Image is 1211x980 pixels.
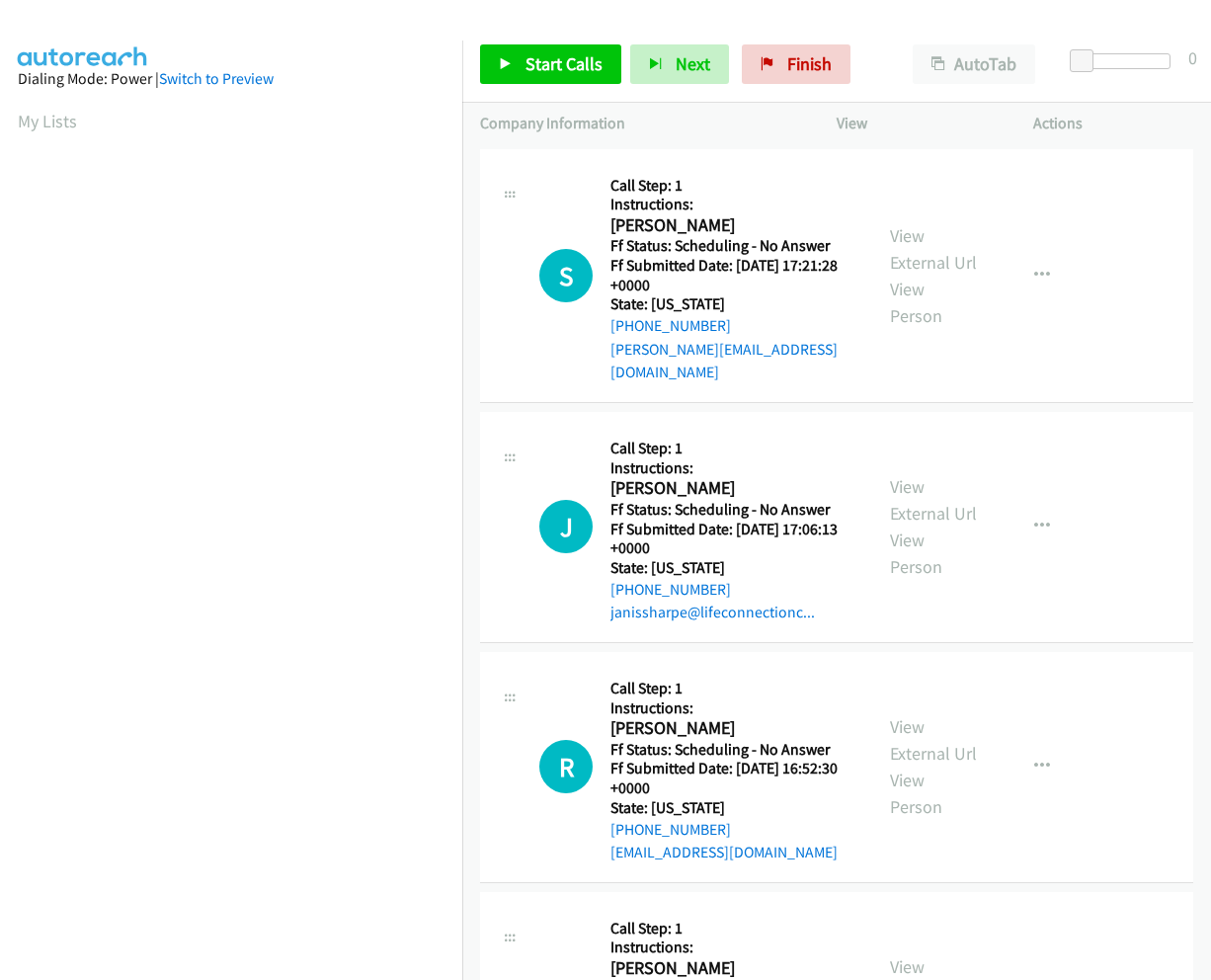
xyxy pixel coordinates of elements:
[890,769,942,818] a: View Person
[525,52,603,75] span: Start Calls
[1033,112,1194,135] p: Actions
[610,698,854,718] h5: Instructions:
[18,110,77,132] a: My Lists
[610,679,854,698] h5: Call Step: 1
[539,500,593,553] h1: J
[610,740,854,760] h5: Ff Status: Scheduling - No Answer
[913,44,1035,84] button: AutoTab
[1188,44,1197,71] div: 0
[1080,53,1171,69] div: Delay between calls (in seconds)
[890,278,942,327] a: View Person
[539,249,593,302] h1: S
[890,475,977,525] a: View External Url
[610,798,854,818] h5: State: [US_STATE]
[18,67,444,91] div: Dialing Mode: Power |
[539,740,593,793] h1: R
[610,195,854,214] h5: Instructions:
[890,715,977,765] a: View External Url
[610,214,848,237] h2: [PERSON_NAME]
[610,957,848,980] h2: [PERSON_NAME]
[610,919,854,939] h5: Call Step: 1
[480,44,621,84] a: Start Calls
[610,477,848,500] h2: [PERSON_NAME]
[890,224,977,274] a: View External Url
[610,843,838,861] a: [EMAIL_ADDRESS][DOMAIN_NAME]
[610,439,854,458] h5: Call Step: 1
[610,176,854,196] h5: Call Step: 1
[480,112,801,135] p: Company Information
[742,44,850,84] a: Finish
[610,316,731,335] a: [PHONE_NUMBER]
[610,558,854,578] h5: State: [US_STATE]
[610,717,848,740] h2: [PERSON_NAME]
[610,340,838,382] a: [PERSON_NAME][EMAIL_ADDRESS][DOMAIN_NAME]
[787,52,832,75] span: Finish
[159,69,274,88] a: Switch to Preview
[610,236,854,256] h5: Ff Status: Scheduling - No Answer
[610,580,731,599] a: [PHONE_NUMBER]
[890,529,942,578] a: View Person
[610,820,731,839] a: [PHONE_NUMBER]
[610,603,815,621] a: janissharpe@lifeconnectionc...
[610,938,854,957] h5: Instructions:
[630,44,729,84] button: Next
[610,294,854,314] h5: State: [US_STATE]
[610,458,854,478] h5: Instructions:
[610,500,854,520] h5: Ff Status: Scheduling - No Answer
[676,52,710,75] span: Next
[539,740,593,793] div: The call is yet to be attempted
[539,500,593,553] div: The call is yet to be attempted
[610,520,854,558] h5: Ff Submitted Date: [DATE] 17:06:13 +0000
[539,249,593,302] div: The call is yet to be attempted
[837,112,998,135] p: View
[610,256,854,294] h5: Ff Submitted Date: [DATE] 17:21:28 +0000
[610,759,854,797] h5: Ff Submitted Date: [DATE] 16:52:30 +0000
